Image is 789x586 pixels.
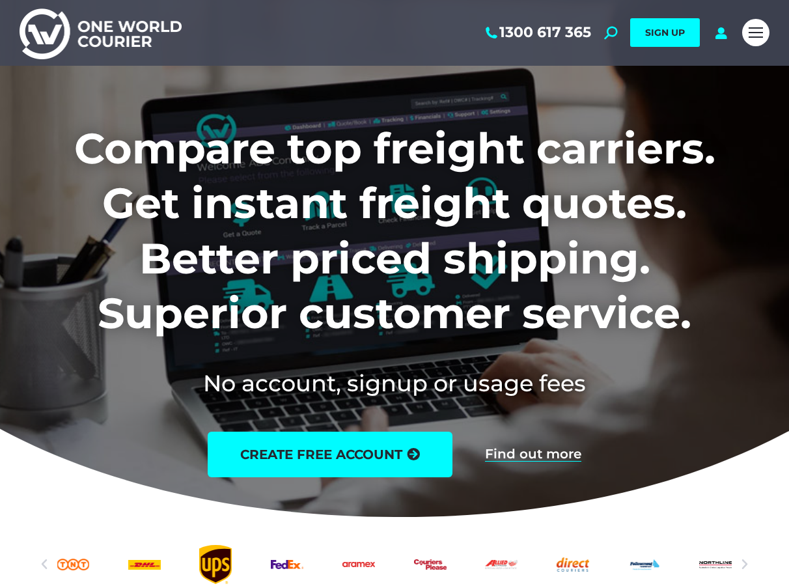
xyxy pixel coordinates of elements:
[742,19,769,46] a: Mobile menu icon
[20,7,182,59] img: One World Courier
[645,27,685,38] span: SIGN UP
[20,367,769,399] h2: No account, signup or usage fees
[483,24,591,41] a: 1300 617 365
[485,447,581,462] a: Find out more
[630,18,700,47] a: SIGN UP
[20,121,769,341] h1: Compare top freight carriers. Get instant freight quotes. Better priced shipping. Superior custom...
[208,432,452,477] a: create free account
